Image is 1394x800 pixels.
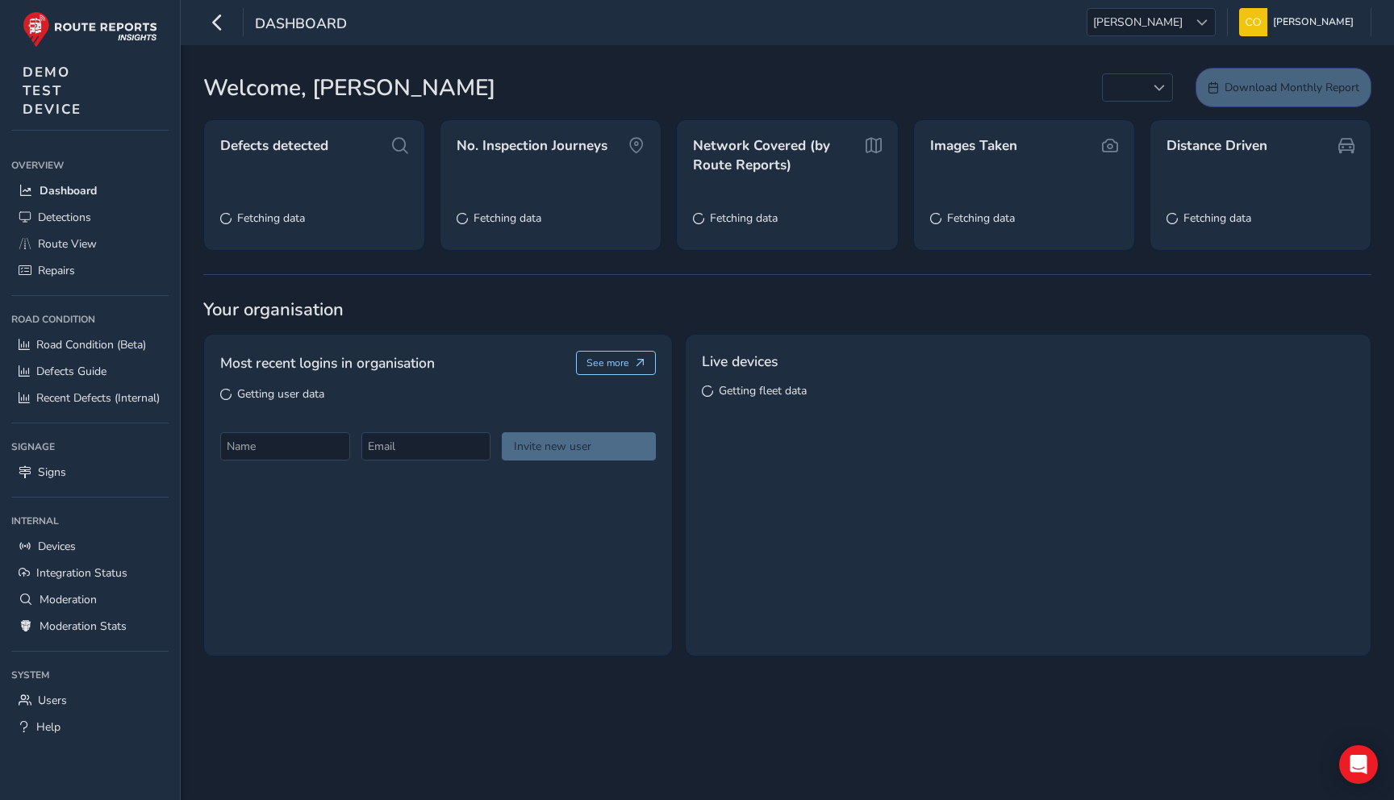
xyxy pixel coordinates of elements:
[11,358,169,385] a: Defects Guide
[1239,8,1359,36] button: [PERSON_NAME]
[203,298,1371,322] span: Your organisation
[710,210,778,226] span: Fetching data
[40,592,97,607] span: Moderation
[1273,8,1354,36] span: [PERSON_NAME]
[11,663,169,687] div: System
[11,331,169,358] a: Road Condition (Beta)
[11,307,169,331] div: Road Condition
[11,560,169,586] a: Integration Status
[40,619,127,634] span: Moderation Stats
[38,539,76,554] span: Devices
[702,351,778,372] span: Live devices
[203,71,495,105] span: Welcome, [PERSON_NAME]
[11,687,169,714] a: Users
[23,11,157,48] img: rr logo
[11,714,169,740] a: Help
[474,210,541,226] span: Fetching data
[38,693,67,708] span: Users
[220,352,435,373] span: Most recent logins in organisation
[11,613,169,640] a: Moderation Stats
[237,386,324,402] span: Getting user data
[719,383,807,398] span: Getting fleet data
[11,177,169,204] a: Dashboard
[36,565,127,581] span: Integration Status
[457,136,607,156] span: No. Inspection Journeys
[11,231,169,257] a: Route View
[947,210,1015,226] span: Fetching data
[11,204,169,231] a: Detections
[1167,136,1267,156] span: Distance Driven
[11,257,169,284] a: Repairs
[693,136,862,174] span: Network Covered (by Route Reports)
[1183,210,1251,226] span: Fetching data
[220,432,350,460] input: Name
[23,63,81,119] span: DEMO TEST DEVICE
[586,356,629,369] span: See more
[38,263,75,278] span: Repairs
[11,435,169,459] div: Signage
[1239,8,1267,36] img: diamond-layout
[11,586,169,613] a: Moderation
[11,385,169,411] a: Recent Defects (Internal)
[255,14,347,36] span: Dashboard
[38,236,97,252] span: Route View
[11,509,169,533] div: Internal
[40,183,97,198] span: Dashboard
[1339,745,1378,784] div: Open Intercom Messenger
[220,136,328,156] span: Defects detected
[11,459,169,485] a: Signs
[36,337,146,352] span: Road Condition (Beta)
[38,210,91,225] span: Detections
[576,351,656,375] button: See more
[930,136,1017,156] span: Images Taken
[361,432,491,460] input: Email
[237,210,305,226] span: Fetching data
[36,364,106,379] span: Defects Guide
[11,533,169,560] a: Devices
[11,153,169,177] div: Overview
[36,719,61,735] span: Help
[38,465,66,480] span: Signs
[36,390,160,406] span: Recent Defects (Internal)
[1087,9,1188,35] span: [PERSON_NAME]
